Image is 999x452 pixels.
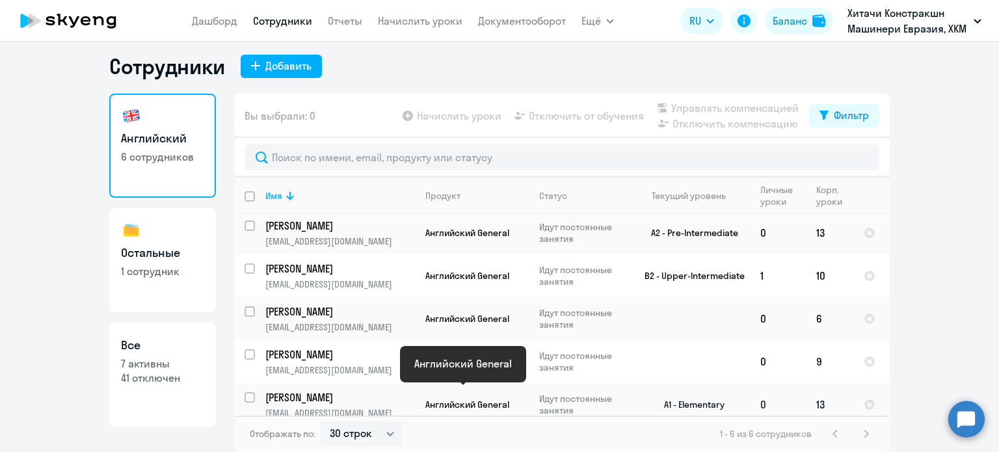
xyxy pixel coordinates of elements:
[109,208,216,312] a: Остальные1 сотрудник
[478,14,566,27] a: Документооборот
[265,278,414,290] p: [EMAIL_ADDRESS][DOMAIN_NAME]
[750,383,806,426] td: 0
[425,227,509,239] span: Английский General
[750,297,806,340] td: 0
[806,383,853,426] td: 13
[760,184,805,207] div: Личные уроки
[841,5,988,36] button: Хитачи Констракшн Машинери Евразия, ХКМ ЕВРАЗИЯ, ООО
[265,190,414,202] div: Имя
[265,390,412,405] p: [PERSON_NAME]
[245,108,315,124] span: Вы выбрали: 0
[760,184,797,207] div: Личные уроки
[265,347,412,362] p: [PERSON_NAME]
[629,211,750,254] td: A2 - Pre-Intermediate
[652,190,726,202] div: Текущий уровень
[265,407,414,419] p: [EMAIL_ADDRESS][DOMAIN_NAME]
[425,313,509,325] span: Английский General
[265,219,414,233] a: [PERSON_NAME]
[539,190,567,202] div: Статус
[806,211,853,254] td: 13
[847,5,968,36] p: Хитачи Констракшн Машинери Евразия, ХКМ ЕВРАЗИЯ, ООО
[328,14,362,27] a: Отчеты
[539,190,628,202] div: Статус
[834,107,869,123] div: Фильтр
[639,190,749,202] div: Текущий уровень
[109,323,216,427] a: Все7 активны41 отключен
[121,356,204,371] p: 7 активны
[121,105,142,126] img: english
[121,245,204,261] h3: Остальные
[265,190,282,202] div: Имя
[109,94,216,198] a: Английский6 сотрудников
[425,190,528,202] div: Продукт
[265,347,414,362] a: [PERSON_NAME]
[816,184,844,207] div: Корп. уроки
[629,254,750,297] td: B2 - Upper-Intermediate
[680,8,723,34] button: RU
[765,8,833,34] button: Балансbalance
[689,13,701,29] span: RU
[539,264,628,287] p: Идут постоянные занятия
[812,14,825,27] img: balance
[121,371,204,385] p: 41 отключен
[265,321,414,333] p: [EMAIL_ADDRESS][DOMAIN_NAME]
[720,428,812,440] span: 1 - 6 из 6 сотрудников
[750,340,806,383] td: 0
[378,14,462,27] a: Начислить уроки
[250,428,315,440] span: Отображать по:
[539,350,628,373] p: Идут постоянные занятия
[816,184,853,207] div: Корп. уроки
[265,304,412,319] p: [PERSON_NAME]
[773,13,807,29] div: Баланс
[121,220,142,241] img: others
[253,14,312,27] a: Сотрудники
[121,130,204,147] h3: Английский
[245,144,879,170] input: Поиск по имени, email, продукту или статусу
[581,13,601,29] span: Ещё
[121,150,204,164] p: 6 сотрудников
[539,307,628,330] p: Идут постоянные занятия
[806,297,853,340] td: 6
[265,364,414,376] p: [EMAIL_ADDRESS][DOMAIN_NAME]
[241,55,322,78] button: Добавить
[109,53,225,79] h1: Сотрудники
[806,340,853,383] td: 9
[265,261,414,276] a: [PERSON_NAME]
[425,190,460,202] div: Продукт
[121,337,204,354] h3: Все
[581,8,614,34] button: Ещё
[265,261,412,276] p: [PERSON_NAME]
[414,356,512,371] div: Английский General
[750,254,806,297] td: 1
[425,270,509,282] span: Английский General
[265,304,414,319] a: [PERSON_NAME]
[750,211,806,254] td: 0
[809,104,879,127] button: Фильтр
[806,254,853,297] td: 10
[265,390,414,405] a: [PERSON_NAME]
[425,399,509,410] span: Английский General
[265,235,414,247] p: [EMAIL_ADDRESS][DOMAIN_NAME]
[121,264,204,278] p: 1 сотрудник
[265,58,312,73] div: Добавить
[192,14,237,27] a: Дашборд
[539,221,628,245] p: Идут постоянные занятия
[629,383,750,426] td: A1 - Elementary
[265,219,412,233] p: [PERSON_NAME]
[539,393,628,416] p: Идут постоянные занятия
